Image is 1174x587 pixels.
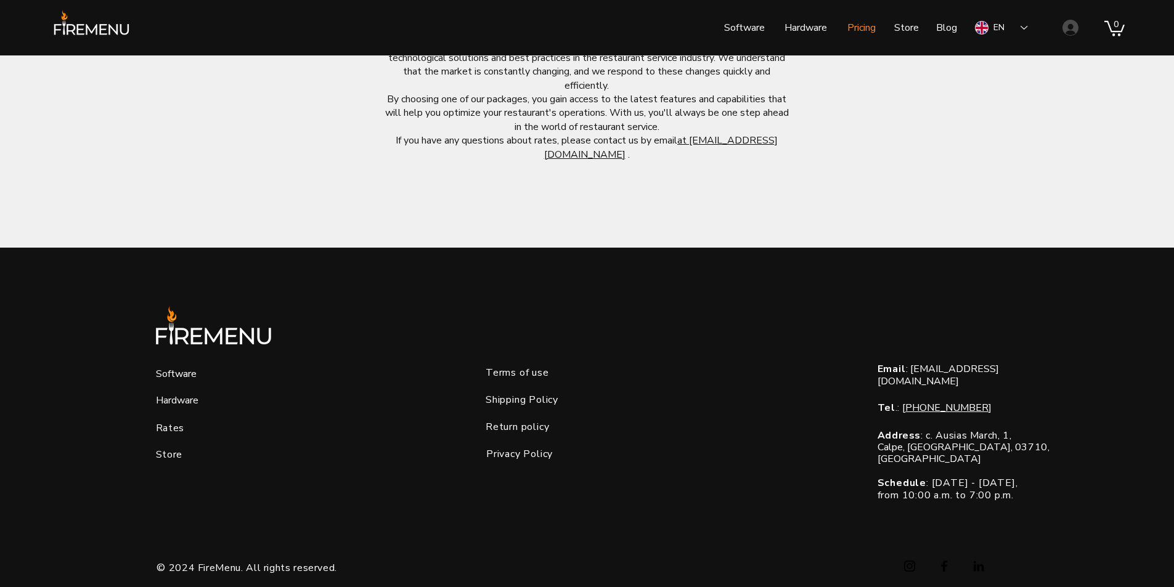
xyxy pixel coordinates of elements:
[628,148,630,161] a: .
[1104,19,1125,36] a: Cart with 0 items
[937,559,952,573] img: Facebook
[971,559,986,573] img: LinkedIn
[396,134,778,161] span: If you have any questions about rates, please contact us by email
[878,476,926,490] span: Schedule
[878,429,1012,442] span: : c. Ausias March, 1,
[902,559,986,573] ul: Social Bar
[966,14,1037,42] div: Language Selector: English
[486,366,549,379] a: Terms of use
[878,362,1000,387] a: [EMAIL_ADDRESS][DOMAIN_NAME]
[157,561,337,575] span: © 2024 FireMenu. All rights reserved.
[930,12,963,43] p: Blog
[878,429,921,442] span: Address
[836,12,885,43] a: Pricing
[878,362,906,376] span: Email
[902,559,917,573] img: Instagram
[156,367,197,381] a: Software
[152,304,275,361] img: FireMenu logo
[993,22,1005,34] div: EN
[486,447,553,461] a: Privacy Policy
[778,12,833,43] p: Hardware
[878,476,1018,501] span: : [DATE] - [DATE], from 10:00 a.m. to 7:00 p.m.
[841,12,882,43] p: Pricing
[1116,529,1174,587] iframe: Wix Chat
[49,9,134,45] img: FireMenu logo
[878,362,908,376] span: :
[718,12,771,43] p: Software
[715,12,773,43] a: Software
[156,448,182,461] a: Store
[1015,440,1050,454] span: 03710,
[885,12,927,43] a: Store
[773,12,836,43] a: Hardware
[907,440,1013,454] span: [GEOGRAPHIC_DATA],
[878,429,1050,466] span: [GEOGRAPHIC_DATA]
[878,401,895,415] span: Tel
[156,394,198,407] a: Hardware
[888,12,925,43] p: Store
[1114,18,1119,29] text: 0
[878,401,900,415] span: .:
[927,12,966,43] a: Blog
[902,401,992,415] a: [PHONE_NUMBER]
[544,134,778,161] a: at [EMAIL_ADDRESS][DOMAIN_NAME]
[486,420,549,434] a: Return policy
[975,21,989,34] img: English
[878,440,905,454] span: Calpe,
[618,12,966,43] nav: Site
[156,421,184,435] a: Rates
[385,92,789,134] span: By choosing one of our packages, you gain access to the latest features and capabilities that wil...
[386,37,788,92] span: At our company, we continually improve our capabilities to provide our clients with the latest te...
[486,393,558,407] a: Shipping Policy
